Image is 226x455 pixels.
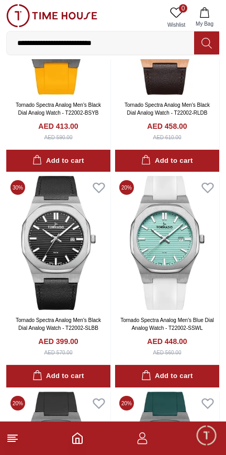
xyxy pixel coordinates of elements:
img: ... [6,4,97,27]
span: Exchanges [172,323,214,335]
a: Tornado Spectra Analog Men's Blue Dial Analog Watch - T22002-SSWL [120,317,214,331]
span: Hello! I'm your Time House Watches Support Assistant. How can I assist you [DATE]? [15,270,157,305]
span: My Bag [191,20,218,28]
span: Nearest Store Locator [36,347,121,359]
div: [PERSON_NAME] [8,250,226,261]
a: Tornado Spectra Analog Men's Black Dial Analog Watch - T22002-RLDB [125,102,210,116]
span: 20 % [119,180,134,195]
span: 20 % [10,396,25,410]
span: 20 % [119,396,134,410]
div: Track your Shipment [127,368,221,386]
span: Services [120,323,153,335]
button: Add to cart [6,365,110,387]
h4: AED 448.00 [147,336,187,347]
img: Tornado Spectra Analog Men's Black Dial Analog Watch - T22002-SLBB [6,176,110,310]
div: Services [113,319,160,338]
button: Add to cart [115,365,219,387]
span: 0 [179,4,187,13]
span: Request a callback [140,347,214,359]
a: 0Wishlist [163,4,189,31]
div: Nearest Store Locator [29,343,128,362]
em: Back [5,5,26,26]
div: AED 560.00 [153,349,182,357]
div: Exchanges [165,319,221,338]
div: [PERSON_NAME] [53,11,160,21]
div: Add to cart [32,155,84,167]
span: Wishlist [163,21,189,29]
a: Tornado Spectra Analog Men's Black Dial Analog Watch - T22002-SLBB [16,317,101,331]
button: Add to cart [115,150,219,172]
a: Tornado Spectra Analog Men's Black Dial Analog Watch - T22002-BSYB [16,102,101,116]
span: New Enquiry [51,323,101,335]
img: Tornado Spectra Analog Men's Blue Dial Analog Watch - T22002-SSWL [115,176,219,310]
div: AED 610.00 [153,134,182,141]
span: Track your Shipment [133,371,214,383]
button: Add to cart [6,150,110,172]
div: Add to cart [141,155,193,167]
div: Chat Widget [195,424,218,447]
button: My Bag [189,4,220,31]
a: Home [71,432,84,445]
h4: AED 399.00 [38,336,78,347]
div: Request a callback [133,343,221,362]
div: AED 570.00 [44,349,73,357]
div: Add to cart [141,370,193,382]
em: Minimize [200,5,221,26]
div: Add to cart [32,370,84,382]
div: New Enquiry [44,319,108,338]
div: AED 590.00 [44,134,73,141]
span: 30 % [10,180,25,195]
span: 09:32 PM [137,301,164,307]
img: Profile picture of Zoe [29,7,47,25]
h4: AED 413.00 [38,121,78,131]
h4: AED 458.00 [147,121,187,131]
